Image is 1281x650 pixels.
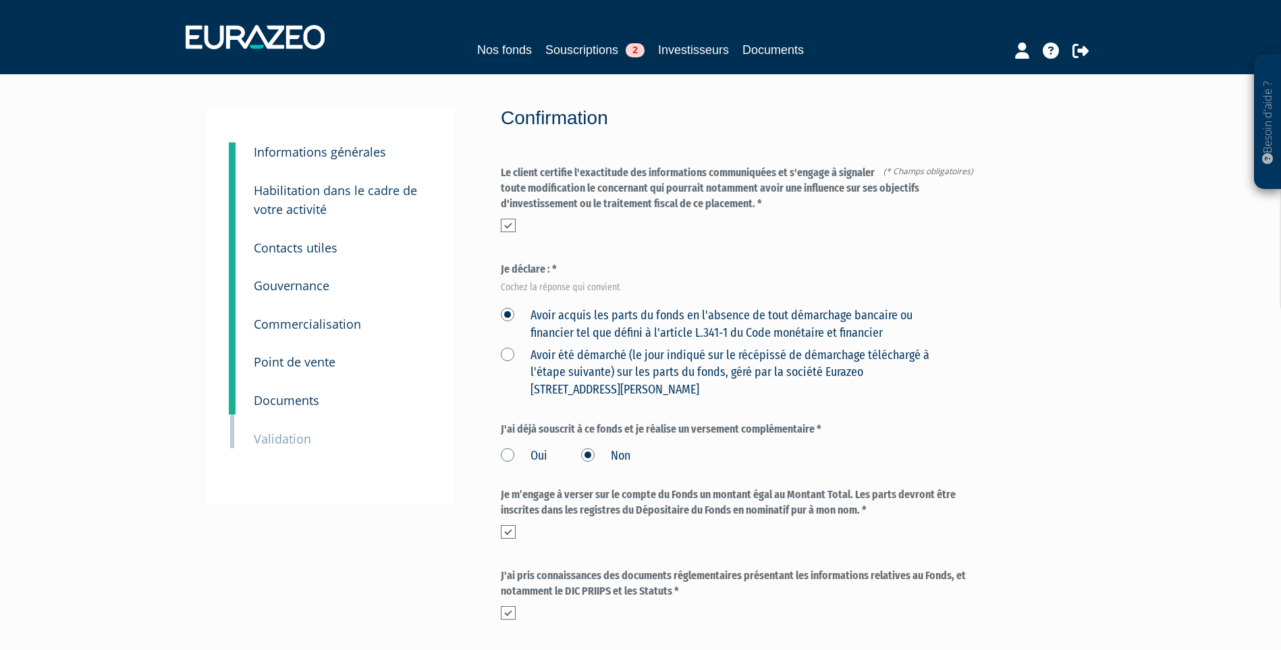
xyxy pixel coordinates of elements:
[229,220,236,262] a: 3
[501,568,979,599] label: J'ai pris connaissances des documents réglementaires présentant les informations relatives au Fon...
[501,422,979,437] label: J'ai déjà souscrit à ce fonds et je réalise un versement complémentaire *
[626,43,645,57] span: 2
[501,347,947,399] label: Avoir été démarché (le jour indiqué sur le récépissé de démarchage téléchargé à l'étape suivante)...
[742,40,804,59] a: Documents
[477,40,532,61] a: Nos fonds
[254,354,335,370] small: Point de vente
[229,163,236,226] a: 2
[229,373,236,414] a: 7
[254,240,337,256] small: Contacts utiles
[254,144,386,160] small: Informations générales
[229,258,236,300] a: 4
[501,307,947,342] label: Avoir acquis les parts du fonds en l'absence de tout démarchage bancaire ou financier tel que déf...
[254,277,329,294] small: Gouvernance
[501,487,979,518] label: Je m’engage à verser sur le compte du Fonds un montant égal au Montant Total. Les parts devront ê...
[254,182,417,218] small: Habilitation dans le cadre de votre activité
[545,40,645,59] a: Souscriptions2
[254,392,319,408] small: Documents
[254,316,361,332] small: Commercialisation
[1260,61,1276,183] p: Besoin d'aide ?
[186,25,325,49] img: 1732889491-logotype_eurazeo_blanc_rvb.png
[581,448,630,465] label: Non
[501,281,979,294] em: Cochez la réponse qui convient
[229,334,236,376] a: 6
[658,40,729,59] a: Investisseurs
[254,431,311,447] small: Validation
[229,142,236,169] a: 1
[501,262,979,291] label: Je déclare : *
[501,165,979,212] label: Le client certifie l'exactitude des informations communiquées et s'engage à signaler toute modifi...
[229,296,236,338] a: 5
[501,448,547,465] label: Oui
[501,105,872,132] p: Confirmation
